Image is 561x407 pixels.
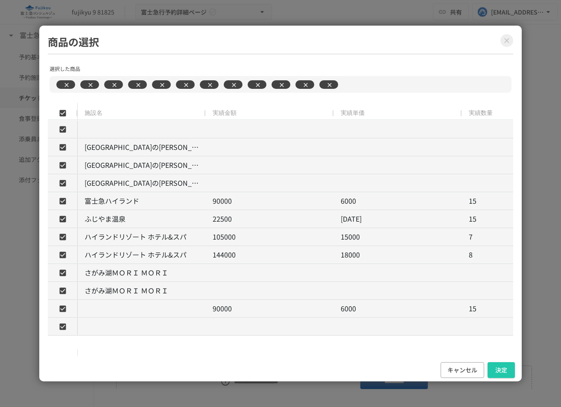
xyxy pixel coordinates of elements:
p: 18000 [341,249,456,261]
p: [GEOGRAPHIC_DATA]の[PERSON_NAME]の湖 [85,142,200,153]
p: 6000 [341,196,456,207]
span: 実績単価 [341,109,365,117]
p: 15000 [341,231,456,243]
p: 105000 [213,231,328,243]
p: [GEOGRAPHIC_DATA]の[PERSON_NAME]の湖 [85,160,200,171]
p: さがみ湖ＭＯＲＩ ＭＯＲＩ [85,267,200,278]
button: キャンセル [441,362,484,378]
p: ハイランドリゾート ホテル&スパ [85,231,200,243]
p: 22500 [213,214,328,225]
p: 富士急ハイランド [85,196,200,207]
p: 選択した商品 [50,64,511,73]
p: [GEOGRAPHIC_DATA]の[PERSON_NAME]の湖 [85,178,200,189]
span: 施設名 [85,109,102,117]
button: Close modal [500,34,513,47]
p: さがみ湖ＭＯＲＩ ＭＯＲＩ [85,285,200,296]
p: [DATE] [341,214,456,225]
p: ふじやま温泉 [85,214,200,225]
p: 90000 [213,196,328,207]
span: 実績数量 [469,109,493,117]
h2: 商品の選択 [48,34,513,54]
p: 6000 [341,303,456,314]
p: 90000 [213,303,328,314]
p: ハイランドリゾート ホテル&スパ [85,249,200,261]
button: 決定 [488,362,515,378]
span: 実績金額 [213,109,237,117]
p: 144000 [213,249,328,261]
